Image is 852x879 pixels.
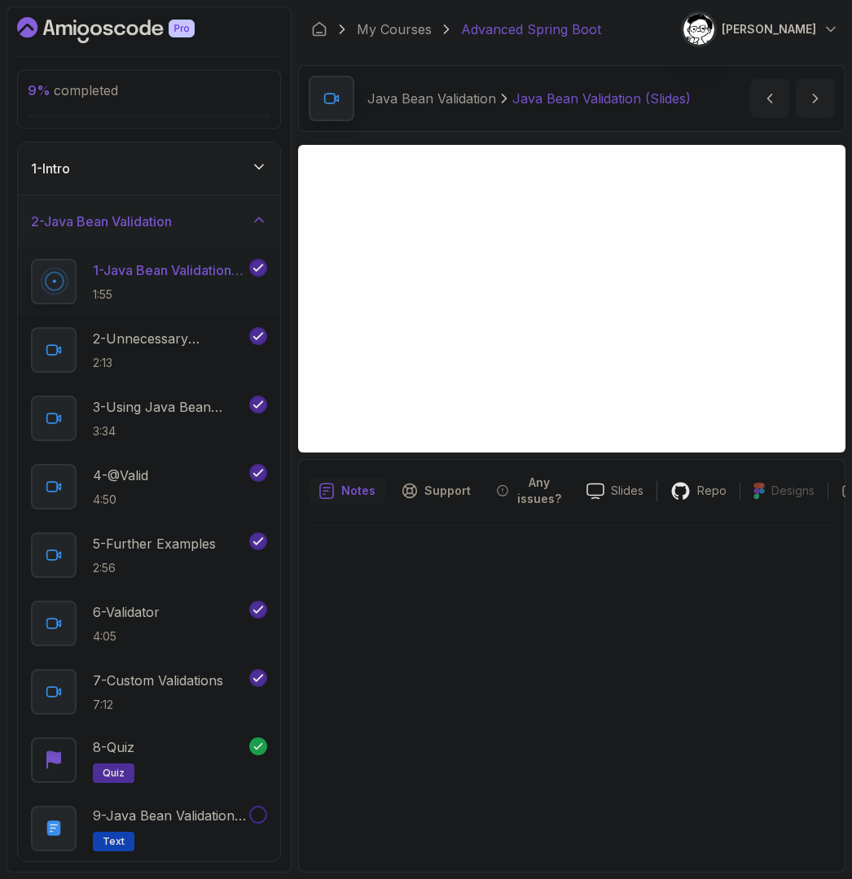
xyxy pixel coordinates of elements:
p: 2 - Unnecessary Validation Code [93,329,246,348]
p: 2:13 [93,355,246,371]
p: 7 - Custom Validations [93,671,223,690]
button: 1-Intro [18,142,280,195]
p: Slides [611,483,643,499]
p: 4:05 [93,628,160,645]
button: 5-Further Examples2:56 [31,532,267,578]
span: quiz [103,767,125,780]
p: 1:55 [93,286,246,303]
p: 2:56 [93,560,216,576]
button: previous content [750,79,789,118]
button: user profile image[PERSON_NAME] [683,13,839,46]
button: 2-Unnecessary Validation Code2:13 [31,327,267,373]
iframe: 1 - Java Bean Validation (Slides) [298,145,845,453]
p: 9 - Java Bean Validation Annotations Cheat Sheet [93,806,246,825]
a: Dashboard [311,21,327,37]
h3: 2 - Java Bean Validation [31,212,172,231]
p: 3 - Using Java Bean Validation Annotations [93,397,246,417]
p: 1 - Java Bean Validation (Slides) [93,260,246,280]
p: Any issues? [515,474,564,507]
button: 7-Custom Validations7:12 [31,669,267,715]
a: Repo [657,481,740,501]
button: 2-Java Bean Validation [18,195,280,247]
button: Support button [392,470,481,512]
button: 6-Validator4:05 [31,601,267,646]
button: 4-@Valid4:50 [31,464,267,509]
a: Slides [573,483,657,500]
p: 7:12 [93,697,223,713]
button: next content [796,79,835,118]
p: 4:50 [93,492,148,508]
img: user profile image [683,14,714,45]
p: Java Bean Validation (Slides) [512,89,691,108]
span: 9 % [28,82,51,98]
span: Text [103,835,125,848]
p: 6 - Validator [93,602,160,622]
span: completed [28,82,118,98]
button: notes button [309,470,385,512]
p: Repo [697,483,727,499]
button: 8-Quizquiz [31,737,267,783]
p: Java Bean Validation [367,89,496,108]
p: 8 - Quiz [93,737,134,757]
h3: 1 - Intro [31,159,70,178]
p: 4 - @Valid [93,466,148,485]
p: 5 - Further Examples [93,534,216,553]
p: 3:34 [93,423,246,439]
p: [PERSON_NAME] [722,21,816,37]
a: My Courses [357,20,432,39]
p: Notes [341,483,375,499]
button: 9-Java Bean Validation Annotations Cheat SheetText [31,806,267,851]
p: Advanced Spring Boot [461,20,601,39]
button: 1-Java Bean Validation (Slides)1:55 [31,259,267,304]
p: Designs [771,483,815,499]
p: Support [424,483,471,499]
a: Dashboard [17,17,232,43]
button: Feedback button [487,470,573,512]
button: 3-Using Java Bean Validation Annotations3:34 [31,396,267,441]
